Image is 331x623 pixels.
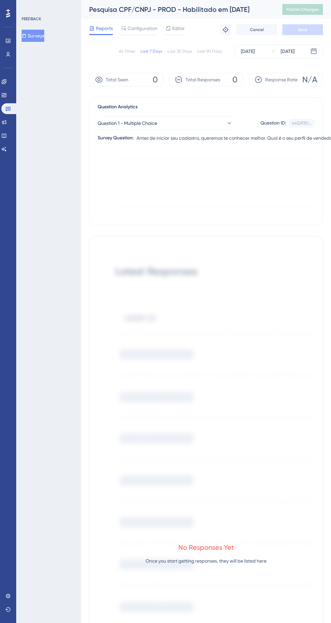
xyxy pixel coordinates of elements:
span: 0 [232,74,237,85]
span: Response Rate [265,76,298,84]
div: [DATE] [281,47,295,55]
div: Last 90 Days [197,49,222,54]
span: Question 1 - Multiple Choice [98,119,157,127]
span: Reports [96,24,113,32]
div: Question ID: [260,119,286,128]
button: Question 1 - Multiple Choice [98,116,233,130]
span: Cancel [250,27,264,32]
span: Editor [172,24,185,32]
span: Publish Changes [286,7,319,12]
div: No Responses Yet [178,543,234,552]
span: N/A [302,74,317,85]
div: Last 7 Days [141,49,162,54]
div: All Times [119,49,135,54]
div: Pesquisa CPF/CNPJ - PROD - Habilitado em [DATE] [89,5,265,14]
div: FEEDBACK [22,16,41,22]
span: Total Seen [106,76,128,84]
span: Question Analytics [98,103,137,111]
div: a4529351... [292,120,311,126]
div: Last 30 Days [168,49,192,54]
span: Configuration [128,24,157,32]
div: [DATE] [241,47,255,55]
p: Once you start getting responses, they will be listed here [146,557,266,565]
span: Save [298,27,307,32]
button: Surveys [22,30,44,42]
button: Publish Changes [282,4,323,15]
button: Cancel [236,24,277,35]
button: Save [282,24,323,35]
div: Survey Question: [98,134,134,142]
span: Total Responses [185,76,220,84]
span: 0 [153,74,158,85]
